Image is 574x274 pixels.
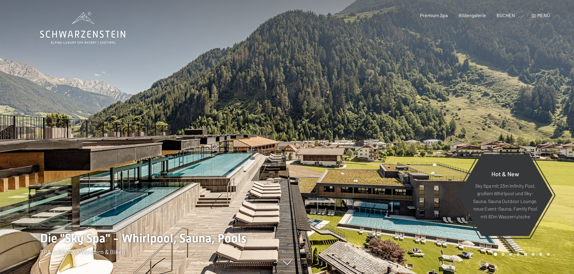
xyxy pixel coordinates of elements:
span: Hot & New [491,170,519,177]
p: Sky Spa mit 23m Infinity Pool, großem Whirlpool und Sky-Sauna, Sauna Outdoor Lounge, neue Event-S... [472,182,538,220]
a: BUCHEN [497,12,515,18]
div: Carousel Page 3 [509,253,512,256]
a: Premium Spa [420,12,448,18]
a: Hot & New Sky Spa mit 23m Infinity Pool, großem Whirlpool und Sky-Sauna, Sauna Outdoor Lounge, ne... [457,154,553,236]
a: Bildergalerie [459,12,486,18]
div: Carousel Page 2 [501,253,505,256]
div: Carousel Pagination [492,253,550,256]
div: Carousel Page 8 [547,253,550,256]
div: Carousel Page 7 [539,253,542,256]
span: Menü [537,12,550,18]
span: Einwilligung Marketing* [229,152,279,158]
div: Carousel Page 4 [516,253,520,256]
div: Carousel Page 5 [524,253,527,256]
div: Carousel Page 6 [532,253,535,256]
div: Carousel Page 1 (Current Slide) [494,253,497,256]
